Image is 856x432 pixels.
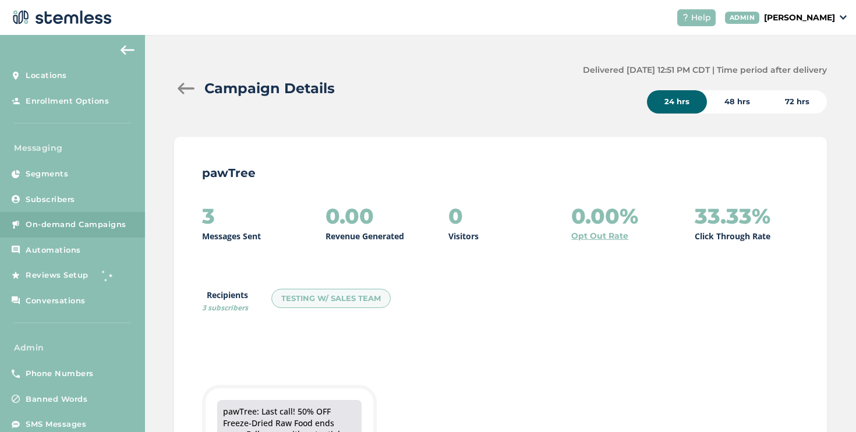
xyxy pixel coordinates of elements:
[647,90,707,114] div: 24 hrs
[695,230,770,242] p: Click Through Rate
[202,230,261,242] p: Messages Sent
[798,376,856,432] iframe: Chat Widget
[583,64,827,76] label: Delivered [DATE] 12:51 PM CDT | Time period after delivery
[26,70,67,82] span: Locations
[121,45,135,55] img: icon-arrow-back-accent-c549486e.svg
[26,368,94,380] span: Phone Numbers
[691,12,711,24] span: Help
[571,204,638,228] h2: 0.00%
[26,194,75,206] span: Subscribers
[202,204,215,228] h2: 3
[202,303,248,313] span: 3 subscribers
[97,264,121,287] img: glitter-stars-b7820f95.gif
[326,230,404,242] p: Revenue Generated
[26,295,86,307] span: Conversations
[26,245,81,256] span: Automations
[682,14,689,21] img: icon-help-white-03924b79.svg
[326,204,374,228] h2: 0.00
[840,15,847,20] img: icon_down-arrow-small-66adaf34.svg
[26,419,86,430] span: SMS Messages
[9,6,112,29] img: logo-dark-0685b13c.svg
[448,230,479,242] p: Visitors
[26,270,89,281] span: Reviews Setup
[271,289,391,309] div: TESTING W/ SALES TEAM
[695,204,770,228] h2: 33.33%
[571,230,628,242] a: Opt Out Rate
[764,12,835,24] p: [PERSON_NAME]
[448,204,463,228] h2: 0
[204,78,335,99] h2: Campaign Details
[767,90,827,114] div: 72 hrs
[725,12,760,24] div: ADMIN
[26,95,109,107] span: Enrollment Options
[707,90,767,114] div: 48 hrs
[202,289,248,313] label: Recipients
[26,168,68,180] span: Segments
[202,165,799,181] p: pawTree
[26,219,126,231] span: On-demand Campaigns
[26,394,87,405] span: Banned Words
